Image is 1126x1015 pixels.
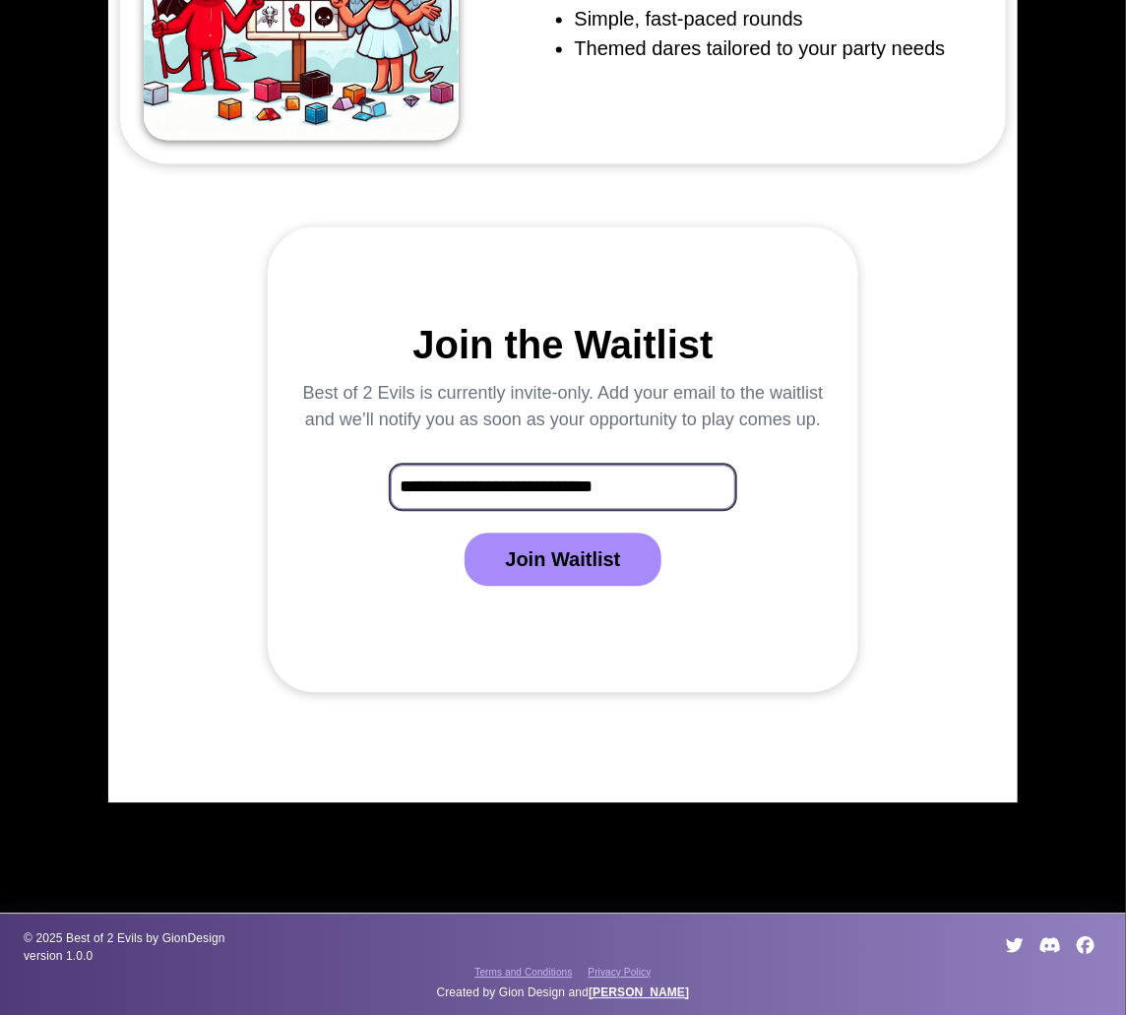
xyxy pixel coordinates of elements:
span: Privacy Policy [589,967,652,978]
p: Best of 2 Evils is currently invite-only. Add your email to the waitlist and we’ll notify you as ... [299,380,827,433]
a: Privacy Policy [589,965,652,980]
h2: Join the Waitlist [412,321,713,368]
li: Simple, fast-paced rounds [575,4,946,33]
span: © 2025 Best of 2 Evils by GionDesign [24,929,375,947]
span: Terms and Conditions [474,967,572,978]
a: [PERSON_NAME] [589,985,689,999]
li: Themed dares tailored to your party needs [575,33,946,63]
a: Terms and Conditions [474,965,572,980]
input: Waitlist Email Input [391,465,735,509]
span: version 1.0.0 [24,947,375,965]
button: Join Waitlist [465,533,661,586]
